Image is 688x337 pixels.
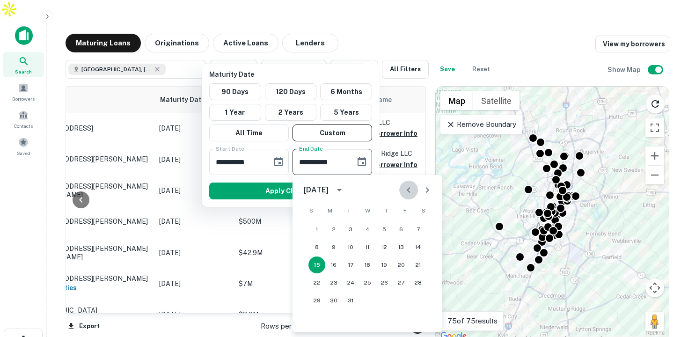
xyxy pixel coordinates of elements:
button: 27 [393,274,410,291]
button: 15 [308,256,325,273]
button: 1 [308,221,325,238]
button: 24 [342,274,359,291]
button: 26 [376,274,393,291]
label: End Date [299,145,323,153]
button: 2 [325,221,342,238]
button: 12 [376,239,393,256]
button: 1 Year [209,104,261,121]
label: Start Date [216,145,244,153]
button: All Time [209,125,289,141]
button: calendar view is open, switch to year view [331,182,347,198]
button: 2 Years [265,104,317,121]
button: 14 [410,239,426,256]
span: Saturday [415,201,432,220]
button: 120 Days [265,83,317,100]
button: 11 [359,239,376,256]
button: 30 [325,292,342,309]
button: Apply Changes [209,183,372,199]
button: 20 [393,256,410,273]
button: Custom [293,125,372,141]
div: [DATE] [304,184,329,196]
button: 29 [308,292,325,309]
button: Choose date, selected date is Mar 15, 2026 [352,153,371,171]
button: 13 [393,239,410,256]
button: 4 [359,221,376,238]
span: Thursday [378,201,395,220]
span: Friday [396,201,413,220]
button: Next month [418,181,437,199]
button: 28 [410,274,426,291]
span: Sunday [303,201,320,220]
iframe: Chat Widget [641,262,688,307]
button: 8 [308,239,325,256]
button: 19 [376,256,393,273]
button: 16 [325,256,342,273]
button: Previous month [399,181,418,199]
button: 31 [342,292,359,309]
button: Choose date, selected date is Dec 30, 2025 [269,153,288,171]
button: 17 [342,256,359,273]
button: 5 [376,221,393,238]
button: 9 [325,239,342,256]
button: 3 [342,221,359,238]
button: 6 [393,221,410,238]
button: 21 [410,256,426,273]
button: 90 Days [209,83,261,100]
p: Maturity Date [209,69,376,80]
button: 22 [308,274,325,291]
button: 23 [325,274,342,291]
button: 7 [410,221,426,238]
button: 6 Months [320,83,372,100]
span: Wednesday [359,201,376,220]
button: 5 Years [320,104,372,121]
span: Tuesday [340,201,357,220]
button: 10 [342,239,359,256]
span: Monday [322,201,338,220]
button: 25 [359,274,376,291]
button: 18 [359,256,376,273]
